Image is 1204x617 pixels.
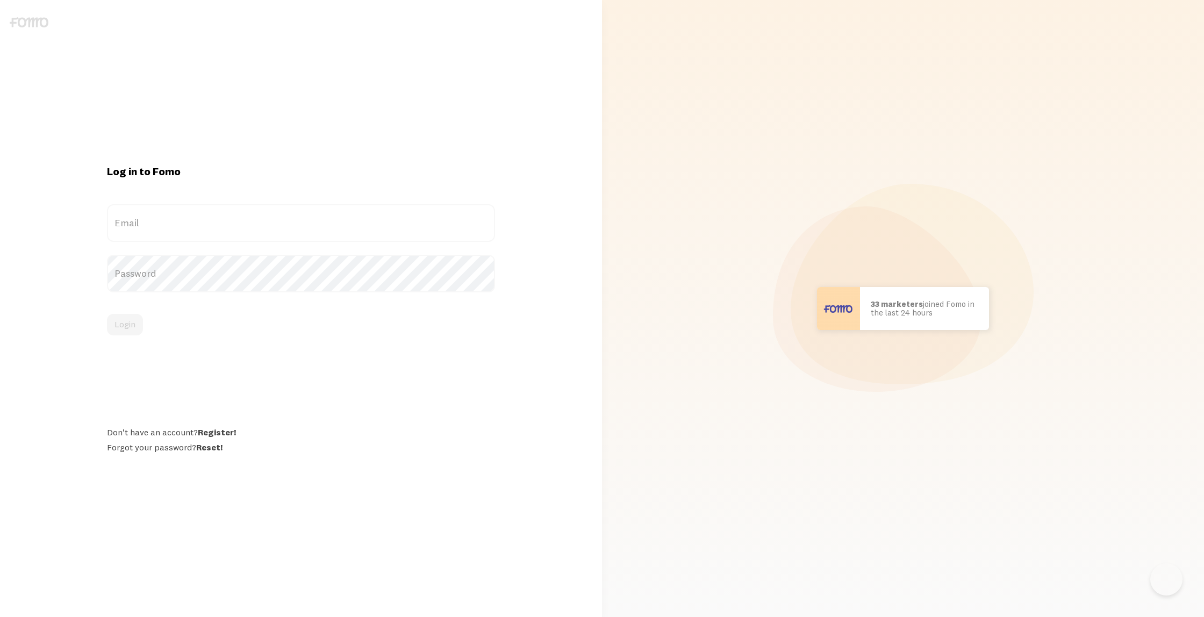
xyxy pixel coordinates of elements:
[107,255,496,292] label: Password
[107,204,496,242] label: Email
[198,427,236,437] a: Register!
[871,299,923,309] b: 33 marketers
[196,442,223,453] a: Reset!
[871,300,978,318] p: joined Fomo in the last 24 hours
[817,287,860,330] img: User avatar
[107,442,496,453] div: Forgot your password?
[10,17,48,27] img: fomo-logo-gray-b99e0e8ada9f9040e2984d0d95b3b12da0074ffd48d1e5cb62ac37fc77b0b268.svg
[107,427,496,437] div: Don't have an account?
[1150,563,1182,596] iframe: Help Scout Beacon - Open
[107,164,496,178] h1: Log in to Fomo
